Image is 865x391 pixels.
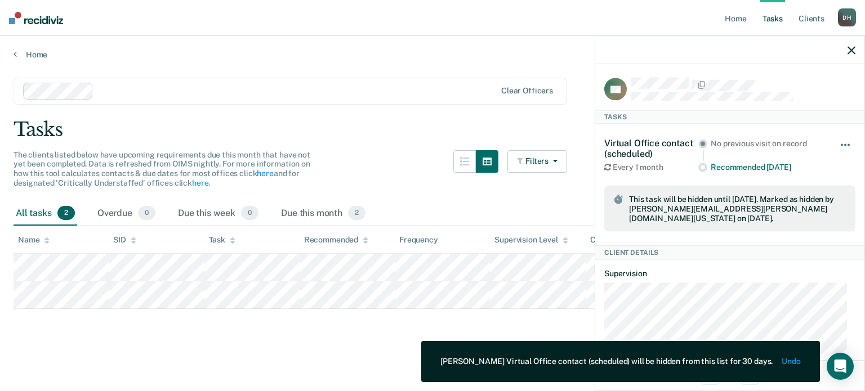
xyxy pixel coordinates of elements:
span: This task will be hidden until [DATE]. Marked as hidden by [PERSON_NAME][EMAIL_ADDRESS][PERSON_NA... [629,195,846,223]
div: Name [18,235,50,245]
div: Case Type [590,235,637,245]
a: here [192,178,208,187]
div: Task [209,235,235,245]
div: Tasks [14,118,851,141]
div: All tasks [14,201,77,226]
span: 0 [241,206,258,221]
a: here [257,169,273,178]
div: SID [113,235,136,245]
div: Clear officers [501,86,553,96]
button: Undo [782,357,801,366]
div: Recommended [304,235,368,245]
span: The clients listed below have upcoming requirements due this month that have not yet been complet... [14,150,310,187]
div: Supervision Level [494,235,568,245]
dt: Supervision [604,268,855,278]
div: Virtual Office contact (scheduled) [604,137,698,159]
div: Overdue [95,201,158,226]
span: 2 [57,206,75,221]
button: Filters [507,150,567,173]
div: Recommended [DATE] [711,162,824,172]
a: Home [14,50,851,60]
div: Every 1 month [604,163,698,172]
div: Due this week [176,201,261,226]
div: Due this month [279,201,368,226]
div: [PERSON_NAME] Virtual Office contact (scheduled) will be hidden from this list for 30 days. [440,357,773,366]
div: No previous visit on record [711,138,824,148]
span: 0 [138,206,155,221]
div: Frequency [399,235,438,245]
div: Client Details [595,246,864,259]
div: D H [838,8,856,26]
div: Open Intercom Messenger [827,353,854,380]
div: Tasks [595,110,864,124]
img: Recidiviz [9,12,63,24]
span: 2 [348,206,365,221]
